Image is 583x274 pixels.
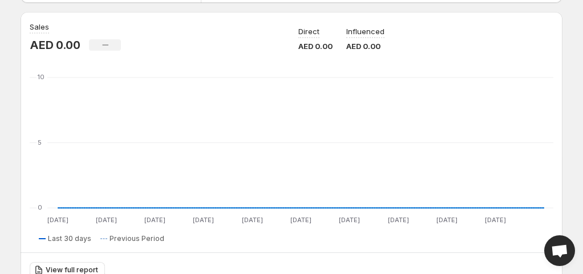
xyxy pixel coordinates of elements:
text: [DATE] [436,216,458,224]
span: Last 30 days [48,234,91,243]
text: 5 [38,138,42,146]
text: [DATE] [388,216,409,224]
text: 10 [38,73,44,81]
span: Previous Period [110,234,164,243]
text: [DATE] [242,216,263,224]
p: Influenced [346,26,384,37]
text: [DATE] [144,216,165,224]
text: [DATE] [485,216,506,224]
text: [DATE] [290,216,311,224]
text: [DATE] [339,216,360,224]
p: AED 0.00 [346,40,384,52]
p: AED 0.00 [30,38,80,52]
text: [DATE] [193,216,214,224]
text: 0 [38,203,42,211]
h3: Sales [30,21,49,32]
p: AED 0.00 [298,40,333,52]
text: [DATE] [96,216,117,224]
text: [DATE] [47,216,68,224]
p: Direct [298,26,319,37]
a: Open chat [544,235,575,266]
